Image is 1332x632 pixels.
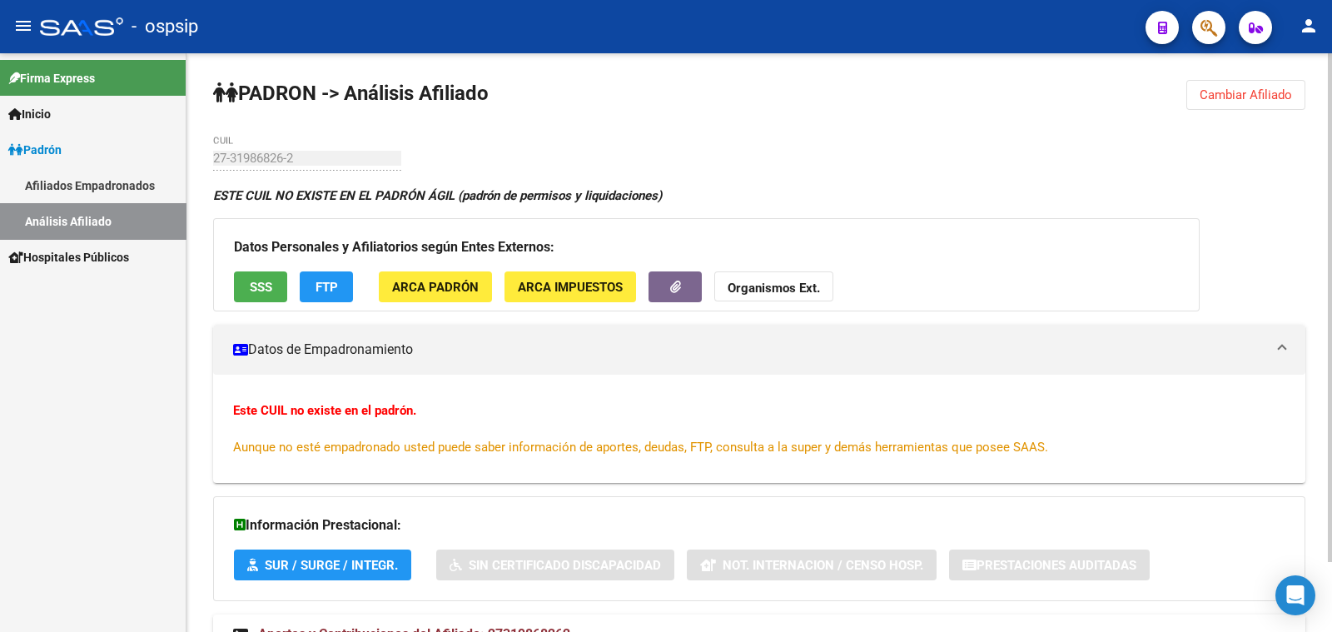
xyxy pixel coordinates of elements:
span: Firma Express [8,69,95,87]
mat-panel-title: Datos de Empadronamiento [233,341,1265,359]
span: FTP [316,280,338,295]
span: Sin Certificado Discapacidad [469,558,661,573]
div: Open Intercom Messenger [1275,575,1315,615]
span: SSS [250,280,272,295]
button: Prestaciones Auditadas [949,550,1150,580]
h3: Información Prestacional: [234,514,1285,537]
mat-expansion-panel-header: Datos de Empadronamiento [213,325,1305,375]
strong: PADRON -> Análisis Afiliado [213,82,489,105]
mat-icon: menu [13,16,33,36]
button: Organismos Ext. [714,271,833,302]
span: ARCA Padrón [392,280,479,295]
span: Inicio [8,105,51,123]
strong: Este CUIL no existe en el padrón. [233,403,416,418]
span: Cambiar Afiliado [1200,87,1292,102]
span: Prestaciones Auditadas [977,558,1136,573]
button: FTP [300,271,353,302]
button: SUR / SURGE / INTEGR. [234,550,411,580]
button: Not. Internacion / Censo Hosp. [687,550,937,580]
mat-icon: person [1299,16,1319,36]
button: ARCA Impuestos [504,271,636,302]
span: Not. Internacion / Censo Hosp. [723,558,923,573]
span: Aunque no esté empadronado usted puede saber información de aportes, deudas, FTP, consulta a la s... [233,440,1048,455]
button: SSS [234,271,287,302]
button: Cambiar Afiliado [1186,80,1305,110]
span: - ospsip [132,8,198,45]
span: Hospitales Públicos [8,248,129,266]
h3: Datos Personales y Afiliatorios según Entes Externos: [234,236,1179,259]
button: Sin Certificado Discapacidad [436,550,674,580]
div: Datos de Empadronamiento [213,375,1305,483]
span: SUR / SURGE / INTEGR. [265,558,398,573]
span: Padrón [8,141,62,159]
strong: ESTE CUIL NO EXISTE EN EL PADRÓN ÁGIL (padrón de permisos y liquidaciones) [213,188,662,203]
span: ARCA Impuestos [518,280,623,295]
button: ARCA Padrón [379,271,492,302]
strong: Organismos Ext. [728,281,820,296]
